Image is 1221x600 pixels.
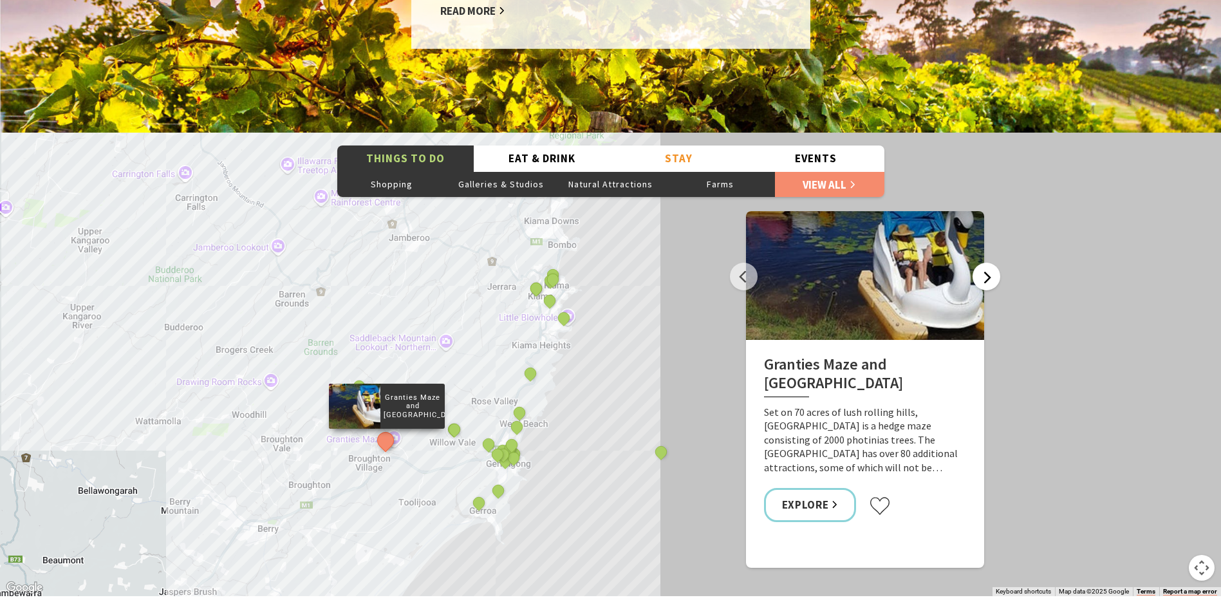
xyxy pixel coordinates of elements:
button: Events [747,145,884,172]
button: Natural Attractions [556,171,666,197]
a: Read More [440,4,505,19]
a: Explore [764,488,857,522]
span: Map data ©2025 Google [1059,588,1129,595]
button: Galleries & Studios [447,171,556,197]
button: Previous [730,263,758,290]
button: See detail about Fern Street Gallery [541,292,558,309]
button: See detail about Candle and Diffuser Workshop [446,421,463,438]
button: See detail about Pottery at Old Toolijooa School [653,444,669,460]
button: Eat & Drink [474,145,611,172]
button: See detail about Mt Pleasant Lookout, Kiama Heights [521,366,538,382]
button: See detail about Boat Harbour Ocean Pool, Gerringong [497,453,514,469]
button: See detail about Kiama Coast Walk [528,280,545,297]
button: Things To Do [337,145,474,172]
button: See detail about Granties Maze and Fun Park [374,429,398,453]
button: Keyboard shortcuts [996,587,1051,596]
button: See detail about Gerringong Bowling & Recreation Club [503,436,520,453]
button: Shopping [337,171,447,197]
h2: Granties Maze and [GEOGRAPHIC_DATA] [764,355,966,397]
button: Next [973,263,1000,290]
a: Open this area in Google Maps (opens a new window) [3,579,46,596]
button: See detail about Werri Beach and Point, Gerringong [508,418,525,435]
a: Report a map error [1163,588,1217,595]
button: See detail about Zeynep Testoni Ceramics [470,495,487,512]
button: See detail about Gerringong Whale Watching Platform [489,447,506,464]
button: See detail about Belinda Doyle [544,271,561,288]
button: See detail about Gerringong Golf Club [489,483,506,500]
button: Click to favourite Granties Maze and Fun Park [869,496,891,516]
a: View All [775,171,884,197]
img: Google [3,579,46,596]
button: Map camera controls [1189,555,1215,581]
button: See detail about Little Blowhole, Kiama [555,310,572,326]
p: Set on 70 acres of lush rolling hills, [GEOGRAPHIC_DATA] is a hedge maze consisting of 2000 photi... [764,406,966,475]
a: Terms (opens in new tab) [1137,588,1155,595]
button: Stay [611,145,748,172]
button: See detail about Gerringong RSL sub-branch ANZAC Memorial [505,449,522,466]
button: See detail about Soul Clay Studios [480,436,496,453]
p: Granties Maze and [GEOGRAPHIC_DATA] [380,391,445,421]
button: See detail about Werri Lagoon, Gerringong [511,405,528,422]
button: Farms [666,171,775,197]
